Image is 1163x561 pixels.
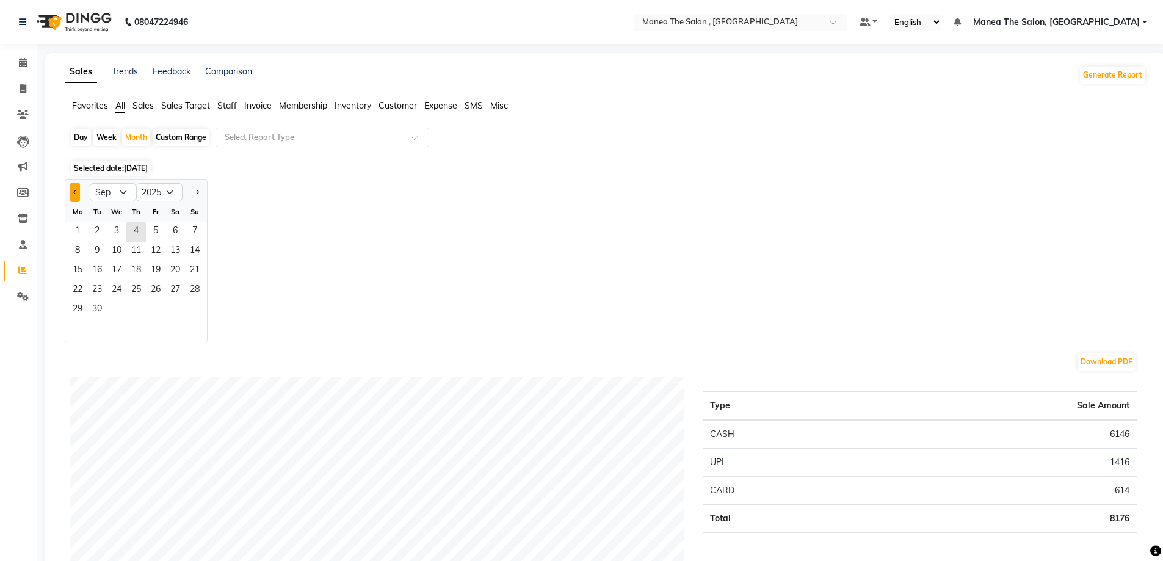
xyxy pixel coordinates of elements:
[146,281,165,300] span: 26
[126,222,146,242] span: 4
[146,222,165,242] span: 5
[126,261,146,281] span: 18
[107,222,126,242] div: Wednesday, September 3, 2025
[185,261,205,281] span: 21
[703,477,862,505] td: CARD
[31,5,115,39] img: logo
[335,100,371,111] span: Inventory
[124,164,148,173] span: [DATE]
[71,129,91,146] div: Day
[205,66,252,77] a: Comparison
[68,281,87,300] span: 22
[87,281,107,300] span: 23
[146,261,165,281] span: 19
[87,222,107,242] div: Tuesday, September 2, 2025
[126,202,146,222] div: Th
[1080,67,1145,84] button: Generate Report
[165,281,185,300] div: Saturday, September 27, 2025
[244,100,272,111] span: Invoice
[87,281,107,300] div: Tuesday, September 23, 2025
[93,129,120,146] div: Week
[146,222,165,242] div: Friday, September 5, 2025
[153,66,190,77] a: Feedback
[87,202,107,222] div: Tu
[153,129,209,146] div: Custom Range
[165,242,185,261] div: Saturday, September 13, 2025
[126,222,146,242] div: Thursday, September 4, 2025
[1078,353,1136,371] button: Download PDF
[87,261,107,281] div: Tuesday, September 16, 2025
[703,420,862,449] td: CASH
[132,100,154,111] span: Sales
[71,161,151,176] span: Selected date:
[87,261,107,281] span: 16
[490,100,508,111] span: Misc
[68,242,87,261] div: Monday, September 8, 2025
[185,261,205,281] div: Sunday, September 21, 2025
[379,100,417,111] span: Customer
[107,281,126,300] div: Wednesday, September 24, 2025
[122,129,150,146] div: Month
[107,242,126,261] span: 10
[165,222,185,242] div: Saturday, September 6, 2025
[863,449,1137,477] td: 1416
[703,505,862,533] td: Total
[185,242,205,261] div: Sunday, September 14, 2025
[107,222,126,242] span: 3
[107,261,126,281] span: 17
[68,300,87,320] span: 29
[72,100,108,111] span: Favorites
[68,300,87,320] div: Monday, September 29, 2025
[87,300,107,320] div: Tuesday, September 30, 2025
[161,100,210,111] span: Sales Target
[87,242,107,261] div: Tuesday, September 9, 2025
[185,242,205,261] span: 14
[65,61,97,83] a: Sales
[863,420,1137,449] td: 6146
[112,66,138,77] a: Trends
[146,261,165,281] div: Friday, September 19, 2025
[863,477,1137,505] td: 614
[126,281,146,300] span: 25
[107,261,126,281] div: Wednesday, September 17, 2025
[165,261,185,281] span: 20
[68,261,87,281] span: 15
[126,261,146,281] div: Thursday, September 18, 2025
[973,16,1140,29] span: Manea The Salon, [GEOGRAPHIC_DATA]
[68,222,87,242] span: 1
[703,449,862,477] td: UPI
[134,5,188,39] b: 08047224946
[68,202,87,222] div: Mo
[185,281,205,300] span: 28
[165,222,185,242] span: 6
[115,100,125,111] span: All
[136,183,183,201] select: Select year
[126,281,146,300] div: Thursday, September 25, 2025
[185,222,205,242] span: 7
[87,242,107,261] span: 9
[68,242,87,261] span: 8
[68,281,87,300] div: Monday, September 22, 2025
[146,242,165,261] span: 12
[70,183,80,202] button: Previous month
[165,242,185,261] span: 13
[185,281,205,300] div: Sunday, September 28, 2025
[87,300,107,320] span: 30
[107,281,126,300] span: 24
[126,242,146,261] span: 11
[165,202,185,222] div: Sa
[165,281,185,300] span: 27
[68,222,87,242] div: Monday, September 1, 2025
[146,242,165,261] div: Friday, September 12, 2025
[279,100,327,111] span: Membership
[465,100,483,111] span: SMS
[68,261,87,281] div: Monday, September 15, 2025
[185,202,205,222] div: Su
[90,183,136,201] select: Select month
[146,202,165,222] div: Fr
[703,392,862,421] th: Type
[146,281,165,300] div: Friday, September 26, 2025
[87,222,107,242] span: 2
[185,222,205,242] div: Sunday, September 7, 2025
[424,100,457,111] span: Expense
